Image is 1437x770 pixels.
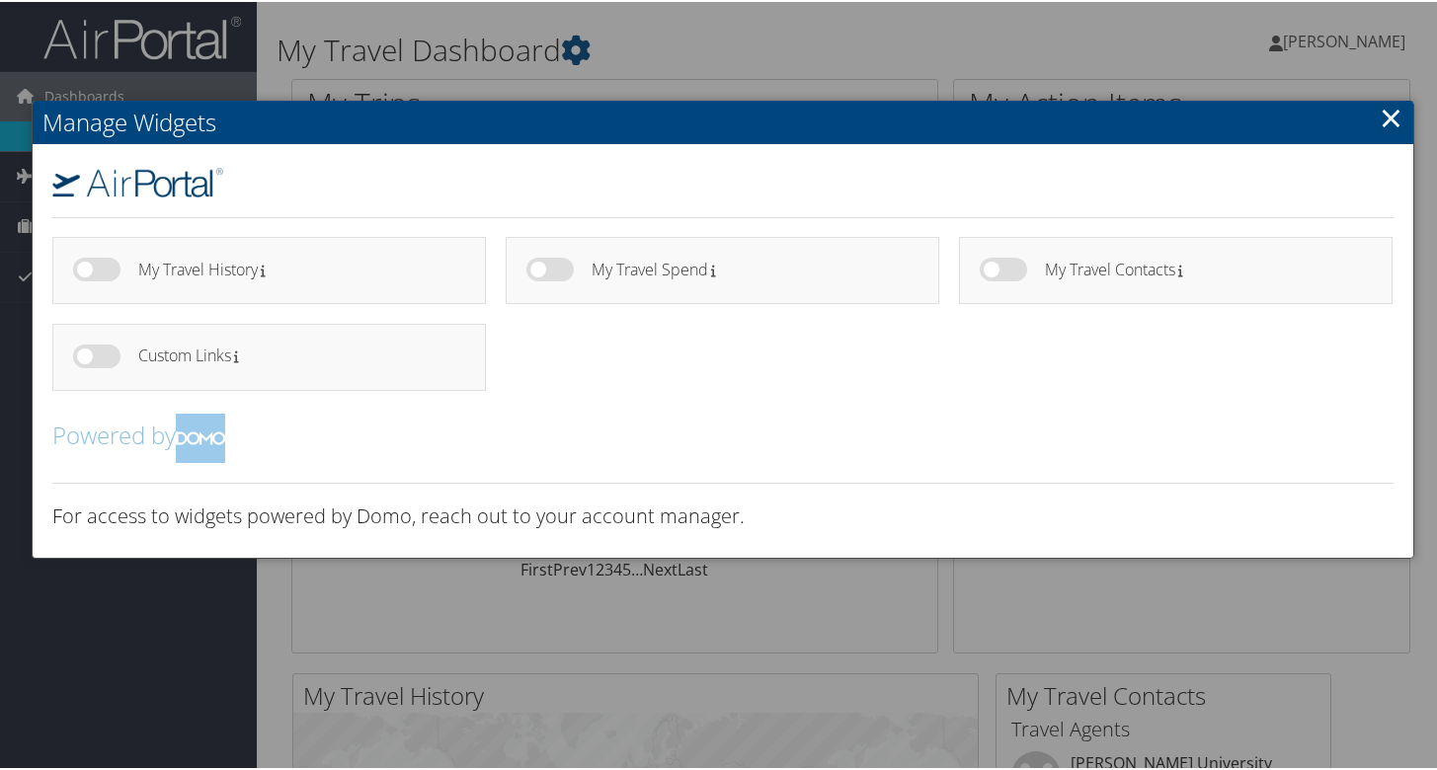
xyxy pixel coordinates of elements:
h4: Custom Links [138,346,450,362]
h3: For access to widgets powered by Domo, reach out to your account manager. [52,500,1394,528]
h4: My Travel Contacts [1045,260,1357,276]
a: Close [1380,96,1402,135]
h4: My Travel History [138,260,450,276]
img: airportal-logo.png [52,166,224,195]
h4: My Travel Spend [592,260,904,276]
h2: Powered by [52,412,1394,461]
h2: Manage Widgets [33,99,1413,142]
img: domo-logo.png [176,412,225,461]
